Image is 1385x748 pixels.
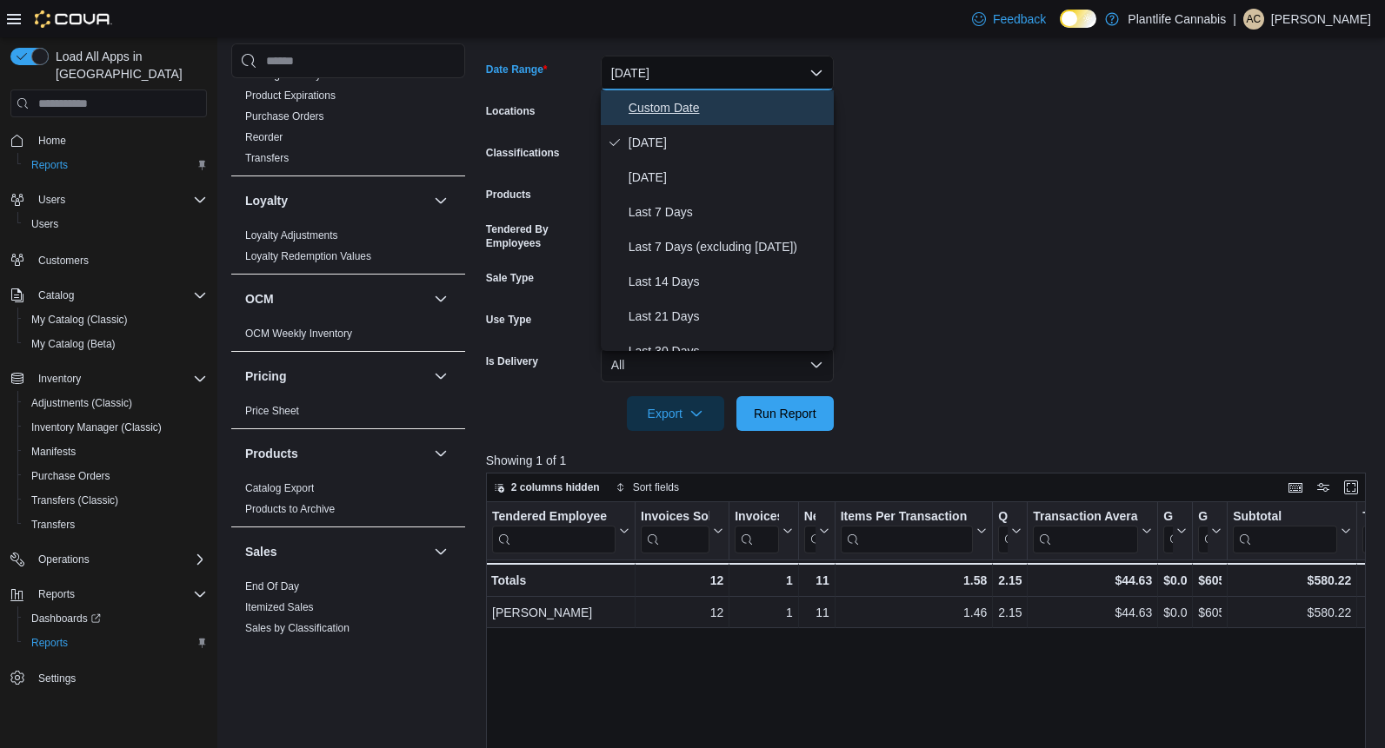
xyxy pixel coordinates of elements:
[998,509,1022,553] button: Qty Per Transaction
[245,503,335,515] a: Products to Archive
[1033,509,1152,553] button: Transaction Average
[245,89,336,103] span: Product Expirations
[231,478,465,526] div: Products
[24,490,125,511] a: Transfers (Classic)
[31,636,68,650] span: Reports
[35,10,112,28] img: Cova
[629,306,827,327] span: Last 21 Days
[998,602,1022,623] div: 2.15
[840,509,973,526] div: Items Per Transaction
[430,443,451,464] button: Products
[1198,509,1208,553] div: Gross Sales
[31,518,75,532] span: Transfers
[245,328,352,340] a: OCM Weekly Inventory
[629,341,827,361] span: Last 30 Days
[245,445,298,462] h3: Products
[245,600,314,614] span: Itemized Sales
[24,514,207,535] span: Transfers
[487,477,607,498] button: 2 columns hidden
[3,128,214,153] button: Home
[486,63,548,76] label: Date Range
[24,466,117,487] a: Purchase Orders
[24,490,207,511] span: Transfers (Classic)
[511,480,600,494] span: 2 columns hidden
[31,285,81,306] button: Catalog
[998,509,1008,526] div: Qty Per Transaction
[245,110,324,122] a: Purchase Orders
[486,354,538,368] label: Is Delivery
[245,89,336,102] a: Product Expirations
[31,189,72,210] button: Users
[31,549,97,570] button: Operations
[31,285,207,306] span: Catalog
[430,288,451,309] button: OCM
[1033,602,1152,623] div: $44.63
[38,672,76,685] span: Settings
[1198,509,1222,553] button: Gross Sales
[840,509,973,553] div: Items Per Transaction
[231,400,465,428] div: Pricing
[629,271,827,292] span: Last 14 Days
[31,337,116,351] span: My Catalog (Beta)
[38,587,75,601] span: Reports
[803,509,815,526] div: Net Sold
[1313,477,1334,498] button: Display options
[965,2,1053,36] a: Feedback
[17,513,214,537] button: Transfers
[601,348,834,382] button: All
[735,509,778,553] div: Invoices Ref
[245,404,299,418] span: Price Sheet
[3,665,214,691] button: Settings
[24,417,207,438] span: Inventory Manager (Classic)
[245,151,289,165] span: Transfers
[245,192,288,209] h3: Loyalty
[24,309,135,330] a: My Catalog (Classic)
[1247,9,1262,30] span: AC
[1233,570,1351,591] div: $580.22
[245,445,427,462] button: Products
[1198,570,1222,591] div: $605.72
[1243,9,1264,30] div: Adrianna Curnew
[3,547,214,572] button: Operations
[735,602,792,623] div: 1
[38,193,65,207] span: Users
[245,192,427,209] button: Loyalty
[637,396,714,431] span: Export
[17,464,214,488] button: Purchase Orders
[629,202,827,222] span: Last 7 Days
[24,214,65,235] a: Users
[24,155,207,175] span: Reports
[633,480,679,494] span: Sort fields
[1341,477,1362,498] button: Enter fullscreen
[31,493,118,507] span: Transfers (Classic)
[491,570,629,591] div: Totals
[245,152,289,164] a: Transfers
[24,466,207,487] span: Purchase Orders
[245,579,299,593] span: End Of Day
[1163,602,1187,623] div: $0.00
[1033,570,1152,591] div: $44.63
[24,214,207,235] span: Users
[245,290,427,308] button: OCM
[31,130,73,151] a: Home
[840,509,987,553] button: Items Per Transaction
[629,236,827,257] span: Last 7 Days (excluding [DATE])
[31,584,207,605] span: Reports
[245,482,314,494] a: Catalog Export
[31,445,76,459] span: Manifests
[1233,509,1337,526] div: Subtotal
[31,189,207,210] span: Users
[24,632,207,653] span: Reports
[641,509,709,553] div: Invoices Sold
[492,509,629,553] button: Tendered Employee
[10,121,207,736] nav: Complex example
[31,469,110,483] span: Purchase Orders
[245,543,277,560] h3: Sales
[31,668,83,689] a: Settings
[245,502,335,516] span: Products to Archive
[245,250,371,262] a: Loyalty Redemption Values
[1233,9,1236,30] p: |
[641,509,723,553] button: Invoices Sold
